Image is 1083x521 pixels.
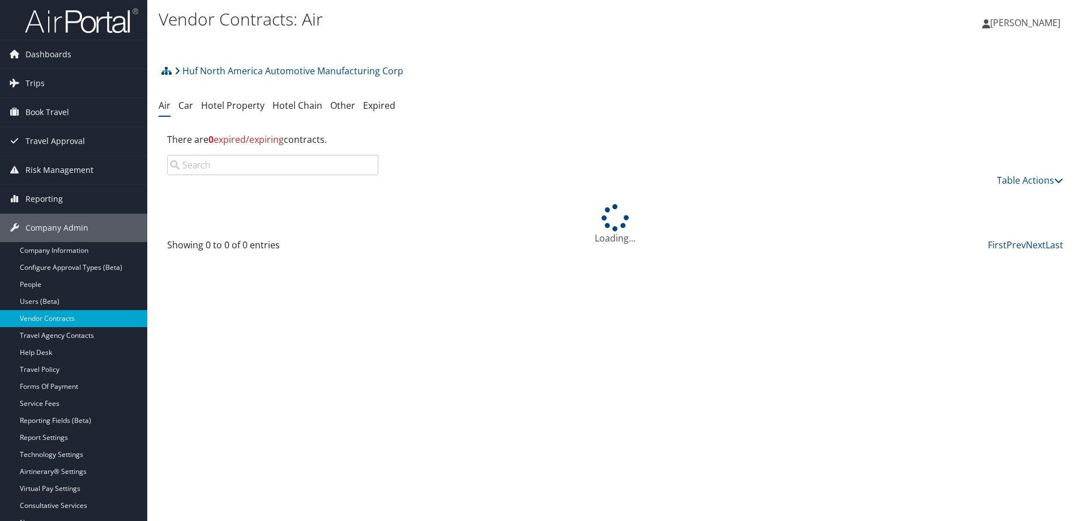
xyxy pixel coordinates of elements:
[178,99,193,112] a: Car
[988,239,1007,251] a: First
[25,156,93,184] span: Risk Management
[1007,239,1026,251] a: Prev
[990,16,1060,29] span: [PERSON_NAME]
[208,133,284,146] span: expired/expiring
[201,99,265,112] a: Hotel Property
[997,174,1063,187] a: Table Actions
[363,99,395,112] a: Expired
[330,99,355,112] a: Other
[25,40,71,69] span: Dashboards
[159,124,1072,155] div: There are contracts.
[174,60,403,82] a: Huf North America Automotive Manufacturing Corp
[159,7,768,31] h1: Vendor Contracts: Air
[159,204,1072,245] div: Loading...
[982,6,1072,40] a: [PERSON_NAME]
[25,214,88,242] span: Company Admin
[25,127,85,155] span: Travel Approval
[159,99,170,112] a: Air
[1026,239,1046,251] a: Next
[25,69,45,98] span: Trips
[167,155,378,175] input: Search
[1046,239,1063,251] a: Last
[167,238,378,257] div: Showing 0 to 0 of 0 entries
[25,7,138,34] img: airportal-logo.png
[272,99,322,112] a: Hotel Chain
[208,133,214,146] strong: 0
[25,185,63,213] span: Reporting
[25,98,69,126] span: Book Travel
